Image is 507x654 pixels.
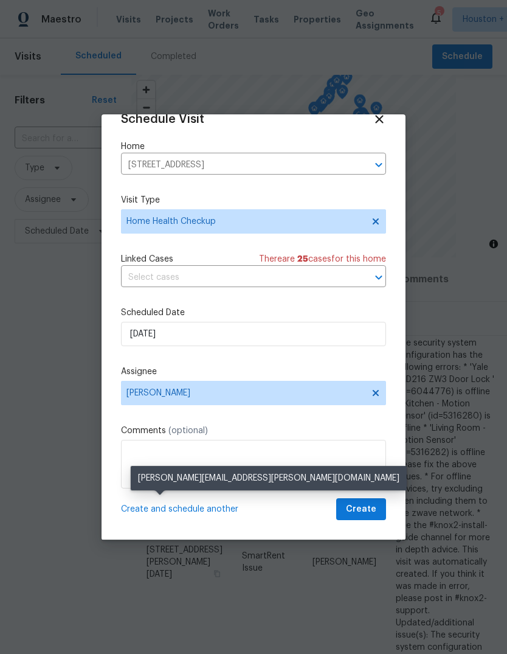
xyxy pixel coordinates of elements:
[121,268,352,287] input: Select cases
[121,425,386,437] label: Comments
[126,215,363,228] span: Home Health Checkup
[121,156,352,175] input: Enter in an address
[121,366,386,378] label: Assignee
[370,156,387,173] button: Open
[121,194,386,206] label: Visit Type
[259,253,386,265] span: There are case s for this home
[346,502,376,517] span: Create
[121,307,386,319] label: Scheduled Date
[168,426,208,435] span: (optional)
[121,253,173,265] span: Linked Cases
[131,466,407,490] div: [PERSON_NAME][EMAIL_ADDRESS][PERSON_NAME][DOMAIN_NAME]
[373,113,386,126] span: Close
[121,503,238,515] span: Create and schedule another
[370,269,387,286] button: Open
[126,388,365,398] span: [PERSON_NAME]
[121,141,386,153] label: Home
[297,255,308,263] span: 25
[121,322,386,346] input: M/D/YYYY
[336,498,386,521] button: Create
[121,113,204,125] span: Schedule Visit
